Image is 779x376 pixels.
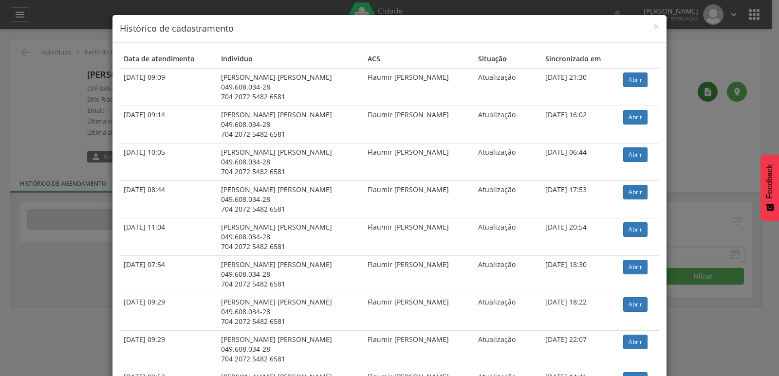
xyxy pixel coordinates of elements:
[221,82,360,92] div: 049.608.034-28
[541,68,620,106] td: [DATE] 21:30
[478,110,538,120] div: Atualização
[653,21,659,32] button: Close
[120,218,217,255] td: [DATE] 11:04
[478,147,538,157] div: Atualização
[653,19,659,33] span: ×
[221,307,360,317] div: 049.608.034-28
[120,50,217,68] th: Data de atendimento
[623,185,648,199] a: Abrir
[364,106,474,143] td: Flaumir [PERSON_NAME]
[623,260,648,274] a: Abrir
[221,110,360,120] div: [PERSON_NAME] [PERSON_NAME]
[765,164,774,198] span: Feedback
[364,255,474,293] td: Flaumir [PERSON_NAME]
[623,335,648,349] a: Abrir
[221,157,360,167] div: 049.608.034-28
[120,68,217,106] td: [DATE] 09:09
[221,195,360,204] div: 049.608.034-28
[478,222,538,232] div: Atualização
[364,143,474,180] td: Flaumir [PERSON_NAME]
[541,180,620,218] td: [DATE] 17:53
[221,167,360,177] div: 704 2072 5482 6581
[364,330,474,368] td: Flaumir [PERSON_NAME]
[120,143,217,180] td: [DATE] 10:05
[478,185,538,195] div: Atualização
[221,129,360,139] div: 704 2072 5482 6581
[541,50,620,68] th: Sincronizado em
[364,180,474,218] td: Flaumir [PERSON_NAME]
[217,50,364,68] th: Indivíduo
[623,297,648,312] a: Abrir
[221,242,360,251] div: 704 2072 5482 6581
[474,50,541,68] th: Situação
[221,72,360,82] div: [PERSON_NAME] [PERSON_NAME]
[364,68,474,106] td: Flaumir [PERSON_NAME]
[120,180,217,218] td: [DATE] 08:44
[221,354,360,364] div: 704 2072 5482 6581
[120,22,659,35] h4: Histórico de cadastramento
[623,147,648,162] a: Abrir
[541,218,620,255] td: [DATE] 20:54
[760,155,779,221] button: Feedback - Mostrar pesquisa
[478,335,538,344] div: Atualização
[221,297,360,307] div: [PERSON_NAME] [PERSON_NAME]
[478,260,538,269] div: Atualização
[221,147,360,157] div: [PERSON_NAME] [PERSON_NAME]
[541,293,620,330] td: [DATE] 18:22
[478,297,538,307] div: Atualização
[478,72,538,82] div: Atualização
[221,269,360,279] div: 049.608.034-28
[364,50,474,68] th: ACS
[120,330,217,368] td: [DATE] 09:29
[120,293,217,330] td: [DATE] 09:29
[221,222,360,232] div: [PERSON_NAME] [PERSON_NAME]
[623,72,648,87] a: Abrir
[221,120,360,129] div: 049.608.034-28
[221,204,360,214] div: 704 2072 5482 6581
[120,255,217,293] td: [DATE] 07:54
[623,222,648,237] a: Abrir
[120,106,217,143] td: [DATE] 09:14
[221,317,360,326] div: 704 2072 5482 6581
[221,232,360,242] div: 049.608.034-28
[221,279,360,289] div: 704 2072 5482 6581
[221,335,360,344] div: [PERSON_NAME] [PERSON_NAME]
[623,110,648,125] a: Abrir
[221,260,360,269] div: [PERSON_NAME] [PERSON_NAME]
[221,185,360,195] div: [PERSON_NAME] [PERSON_NAME]
[221,344,360,354] div: 049.608.034-28
[541,143,620,180] td: [DATE] 06:44
[221,92,360,102] div: 704 2072 5482 6581
[541,255,620,293] td: [DATE] 18:30
[364,218,474,255] td: Flaumir [PERSON_NAME]
[541,330,620,368] td: [DATE] 22:07
[364,293,474,330] td: Flaumir [PERSON_NAME]
[541,106,620,143] td: [DATE] 16:02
